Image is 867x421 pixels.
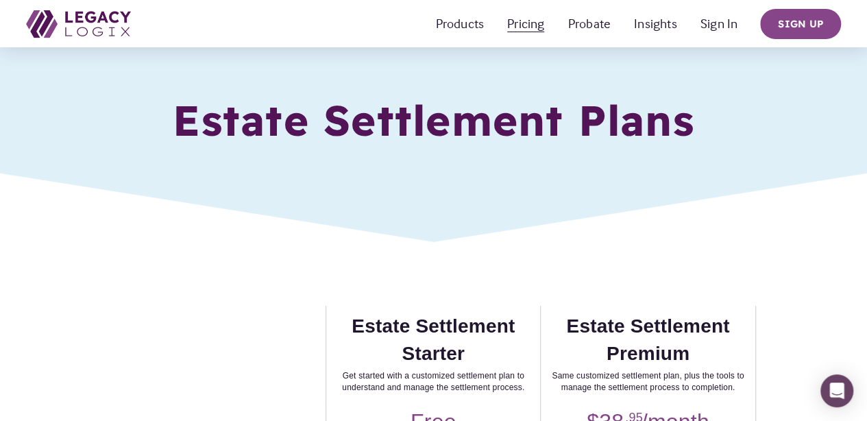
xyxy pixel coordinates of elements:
a: Sign In [700,13,737,35]
a: folder dropdown [435,13,484,35]
div: Open Intercom Messenger [820,374,853,407]
span: Same customized settlement plan, plus the tools to manage the settlement process to completion. [552,371,744,392]
img: Legacy Logix [26,10,131,38]
span: Get started with a customized settlement plan to understand and manage the settlement process. [342,371,524,392]
a: Insights [634,13,677,35]
a: folder dropdown [507,13,544,35]
span: Products [435,14,484,34]
th: Estate Settlement Premium [541,306,755,403]
span: Pricing [507,14,544,34]
th: Estate Settlement Starter [326,306,541,403]
h1: Estate Settlement Plans [129,96,738,144]
a: Probate [568,13,611,35]
a: Sign up [760,9,841,39]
